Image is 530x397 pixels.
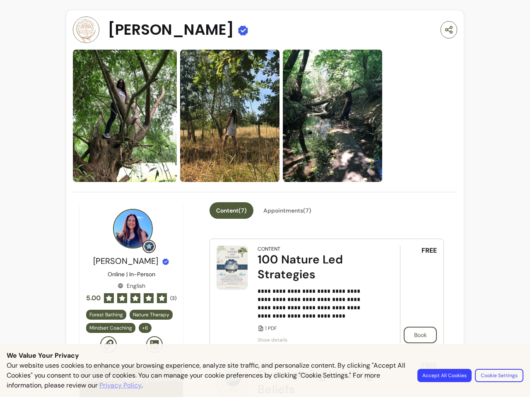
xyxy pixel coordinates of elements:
[258,252,377,282] div: 100 Nature Led Strategies
[73,17,99,43] img: Provider image
[404,327,437,343] button: Book
[140,325,150,331] span: + 6
[118,282,145,290] div: English
[170,295,176,301] span: ( 3 )
[475,369,523,382] button: Cookie Settings
[93,256,158,266] span: [PERSON_NAME]
[7,351,523,361] p: We Value Your Privacy
[144,242,154,251] img: Grow
[99,380,142,390] a: Privacy Policy
[89,325,132,331] span: Mindset Coaching
[417,369,472,382] button: Accept All Cookies
[257,202,318,219] button: Appointments(7)
[258,246,280,252] div: Content
[108,22,234,38] span: [PERSON_NAME]
[7,361,407,390] p: Our website uses cookies to enhance your browsing experience, analyze site traffic, and personali...
[400,246,437,343] div: FREE
[86,293,101,303] span: 5.00
[113,209,153,249] img: Provider image
[133,311,169,318] span: Nature Therapy
[108,270,155,278] p: Online | In-Person
[283,50,382,182] img: https://d22cr2pskkweo8.cloudfront.net/8e289b08-adeb-4524-b149-7d3f155aecbb
[258,325,377,332] div: 1 PDF
[258,337,377,343] span: Show details
[89,311,123,318] span: Forest Bathing
[180,50,279,182] img: https://d22cr2pskkweo8.cloudfront.net/5ce59ac6-7f25-44eb-86ad-ec055bacc312
[210,202,253,219] button: Content(7)
[217,246,248,289] img: 100 Nature Led Strategies
[73,50,177,182] img: https://d22cr2pskkweo8.cloudfront.net/a1bdb736-7fee-4255-a5f3-7f2e92a8ed98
